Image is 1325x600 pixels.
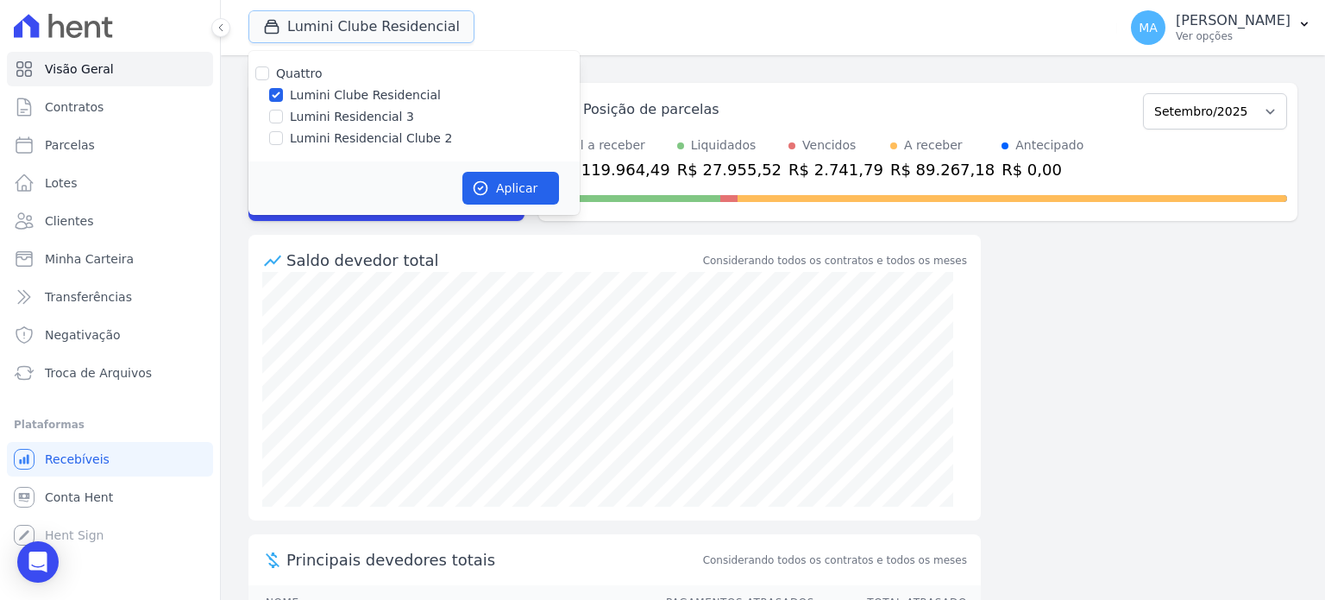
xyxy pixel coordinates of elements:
a: Recebíveis [7,442,213,477]
a: Conta Hent [7,480,213,515]
span: Transferências [45,288,132,306]
span: Conta Hent [45,489,113,506]
span: Contratos [45,98,104,116]
div: Antecipado [1015,136,1083,155]
span: Recebíveis [45,451,110,468]
span: Visão Geral [45,60,114,78]
div: Plataformas [14,414,206,435]
div: R$ 119.964,49 [556,158,670,181]
p: [PERSON_NAME] [1176,12,1290,29]
a: Visão Geral [7,52,213,86]
span: Negativação [45,326,121,344]
div: Open Intercom Messenger [17,541,59,583]
span: Troca de Arquivos [45,364,152,382]
label: Lumini Residencial 3 [290,108,414,126]
a: Negativação [7,318,213,352]
label: Quattro [276,66,322,80]
div: R$ 89.267,18 [890,158,995,181]
div: Vencidos [802,136,856,155]
span: Lotes [45,174,78,192]
button: Lumini Clube Residencial [248,10,474,43]
label: Lumini Clube Residencial [290,86,441,104]
span: Principais devedores totais [286,548,700,572]
div: Considerando todos os contratos e todos os meses [703,253,967,268]
span: Parcelas [45,136,95,154]
p: Ver opções [1176,29,1290,43]
a: Clientes [7,204,213,238]
div: Total a receber [556,136,670,155]
div: Liquidados [691,136,757,155]
div: Saldo devedor total [286,249,700,272]
button: Aplicar [462,172,559,205]
a: Parcelas [7,128,213,162]
div: R$ 27.955,52 [677,158,782,181]
a: Lotes [7,166,213,200]
a: Transferências [7,280,213,314]
span: MA [1139,22,1158,34]
a: Contratos [7,90,213,124]
div: A receber [904,136,963,155]
button: MA [PERSON_NAME] Ver opções [1117,3,1325,52]
span: Considerando todos os contratos e todos os meses [703,553,967,568]
div: R$ 2.741,79 [788,158,883,181]
a: Troca de Arquivos [7,356,213,390]
label: Lumini Residencial Clube 2 [290,129,452,148]
div: R$ 0,00 [1002,158,1083,181]
a: Minha Carteira [7,242,213,276]
span: Clientes [45,212,93,230]
div: Posição de parcelas [583,99,719,120]
span: Minha Carteira [45,250,134,268]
